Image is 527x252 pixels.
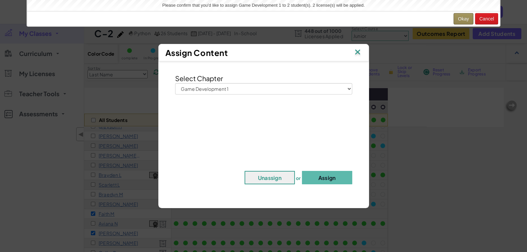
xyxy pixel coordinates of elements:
span: Assign Content [165,48,228,58]
span: Select Chapter [175,74,223,82]
button: Cancel [475,13,498,24]
button: Unassign [245,171,295,184]
button: Assign [302,171,352,184]
span: or [296,175,301,181]
button: Okay [454,13,473,24]
span: Please confirm that you'd like to assign Game Development 1 to 2 student(s). 2 license(s) will be... [162,3,365,8]
img: IconClose.svg [353,48,362,58]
